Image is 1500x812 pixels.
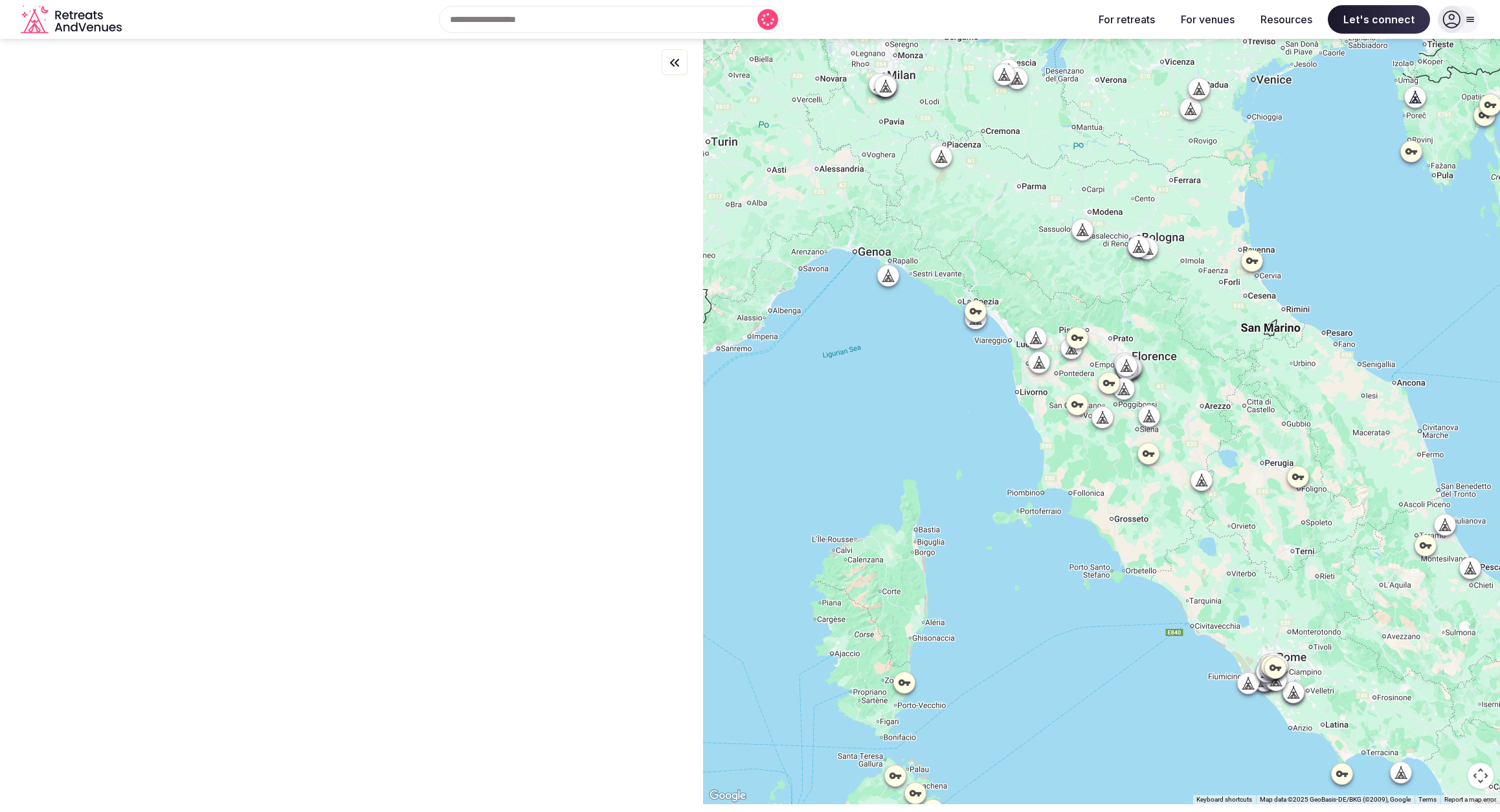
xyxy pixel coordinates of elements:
[1260,796,1411,803] span: Map data ©2025 GeoBasis-DE/BKG (©2009), Google
[1418,796,1437,803] a: Terms (opens in new tab)
[1328,5,1430,34] span: Let's connect
[706,787,749,804] img: Google
[1468,763,1494,789] button: Map camera controls
[1196,795,1252,804] button: Keyboard shortcuts
[1170,5,1245,34] button: For venues
[1088,5,1165,34] button: For retreats
[21,5,124,34] a: Visit the homepage
[21,5,124,34] svg: Retreats and Venues company logo
[706,787,749,804] a: Open this area in Google Maps (opens a new window)
[1444,796,1496,803] a: Report a map error
[1250,5,1323,34] button: Resources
